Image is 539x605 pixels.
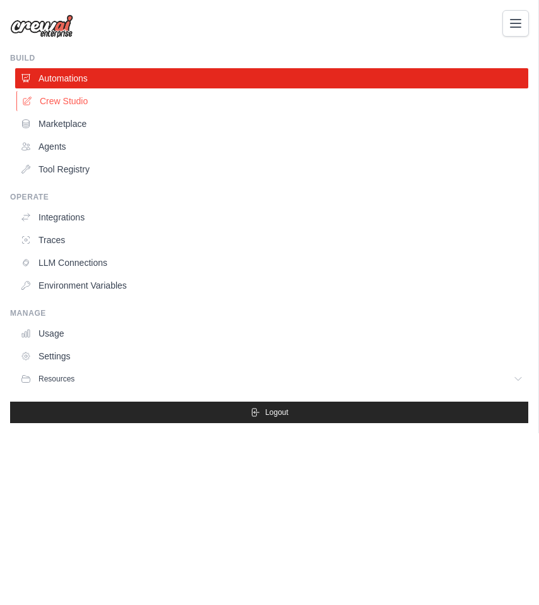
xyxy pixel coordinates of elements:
[10,53,528,63] div: Build
[15,253,528,273] a: LLM Connections
[15,275,528,296] a: Environment Variables
[15,346,528,366] a: Settings
[502,10,529,37] button: Toggle navigation
[15,136,528,157] a: Agents
[38,374,74,384] span: Resources
[10,15,73,39] img: Logo
[15,369,528,389] button: Resources
[15,230,528,250] a: Traces
[476,544,539,605] iframe: Chat Widget
[15,323,528,344] a: Usage
[15,114,528,134] a: Marketplace
[15,68,528,88] a: Automations
[15,159,528,179] a: Tool Registry
[10,308,528,318] div: Manage
[10,402,528,423] button: Logout
[16,91,530,111] a: Crew Studio
[265,407,288,417] span: Logout
[15,207,528,227] a: Integrations
[10,192,528,202] div: Operate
